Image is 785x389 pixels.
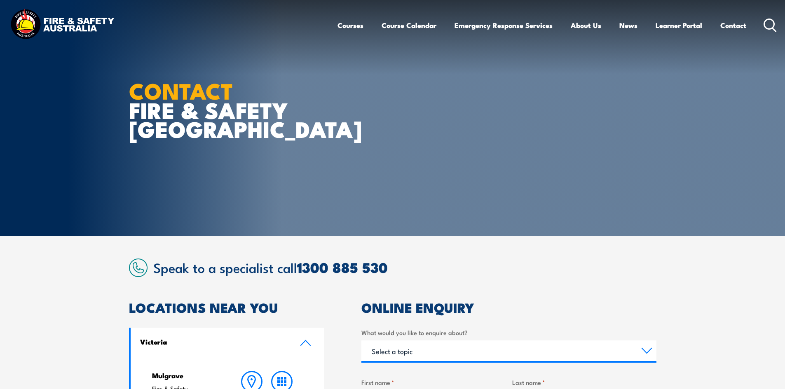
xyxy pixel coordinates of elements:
[140,337,288,346] h4: Victoria
[619,14,637,36] a: News
[571,14,601,36] a: About Us
[512,377,656,387] label: Last name
[361,377,506,387] label: First name
[337,14,363,36] a: Courses
[720,14,746,36] a: Contact
[131,328,324,358] a: Victoria
[297,256,388,278] a: 1300 885 530
[455,14,553,36] a: Emergency Response Services
[361,328,656,337] label: What would you like to enquire about?
[129,73,233,107] strong: CONTACT
[153,260,656,275] h2: Speak to a specialist call
[129,301,324,313] h2: LOCATIONS NEAR YOU
[656,14,702,36] a: Learner Portal
[129,81,333,138] h1: FIRE & SAFETY [GEOGRAPHIC_DATA]
[152,371,221,380] h4: Mulgrave
[361,301,656,313] h2: ONLINE ENQUIRY
[382,14,436,36] a: Course Calendar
